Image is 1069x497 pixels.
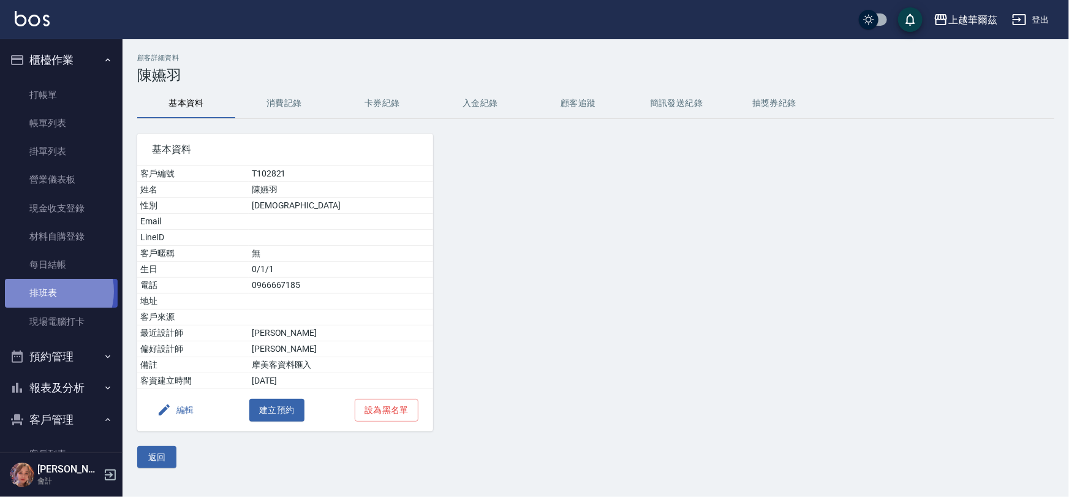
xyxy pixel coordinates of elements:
button: 基本資料 [137,89,235,118]
img: Logo [15,11,50,26]
a: 客戶列表 [5,440,118,468]
td: 性別 [137,198,249,214]
button: 客戶管理 [5,404,118,436]
td: 陳嬿羽 [249,182,433,198]
button: 簡訊發送紀錄 [627,89,725,118]
button: 入金紀錄 [431,89,529,118]
a: 打帳單 [5,81,118,109]
td: 摩美客資料匯入 [249,357,433,373]
img: Person [10,463,34,487]
td: 0/1/1 [249,262,433,278]
td: 客資建立時間 [137,373,249,389]
td: [PERSON_NAME] [249,325,433,341]
button: save [898,7,923,32]
td: 地址 [137,294,249,309]
a: 掛單列表 [5,137,118,165]
span: 基本資料 [152,143,418,156]
td: 無 [249,246,433,262]
a: 帳單列表 [5,109,118,137]
p: 會計 [37,476,100,487]
button: 報表及分析 [5,372,118,404]
a: 現金收支登錄 [5,194,118,222]
td: 0966667185 [249,278,433,294]
button: 編輯 [152,399,199,422]
h2: 顧客詳細資料 [137,54,1054,62]
button: 登出 [1007,9,1054,31]
button: 櫃檯作業 [5,44,118,76]
td: [DEMOGRAPHIC_DATA] [249,198,433,214]
td: T102821 [249,166,433,182]
td: 電話 [137,278,249,294]
button: 返回 [137,446,176,469]
a: 材料自購登錄 [5,222,118,251]
button: 消費記錄 [235,89,333,118]
td: LineID [137,230,249,246]
h5: [PERSON_NAME] [37,463,100,476]
td: 客戶編號 [137,166,249,182]
td: 備註 [137,357,249,373]
h3: 陳嬿羽 [137,67,1054,84]
td: Email [137,214,249,230]
td: 生日 [137,262,249,278]
button: 建立預約 [249,399,304,422]
td: 客戶來源 [137,309,249,325]
button: 顧客追蹤 [529,89,627,118]
td: 客戶暱稱 [137,246,249,262]
td: [PERSON_NAME] [249,341,433,357]
button: 卡券紀錄 [333,89,431,118]
td: 偏好設計師 [137,341,249,357]
td: 姓名 [137,182,249,198]
button: 上越華爾茲 [929,7,1002,32]
div: 上越華爾茲 [948,12,997,28]
button: 抽獎券紀錄 [725,89,823,118]
button: 預約管理 [5,341,118,373]
td: 最近設計師 [137,325,249,341]
a: 營業儀表板 [5,165,118,194]
td: [DATE] [249,373,433,389]
a: 現場電腦打卡 [5,308,118,336]
button: 設為黑名單 [355,399,418,422]
a: 排班表 [5,279,118,307]
a: 每日結帳 [5,251,118,279]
